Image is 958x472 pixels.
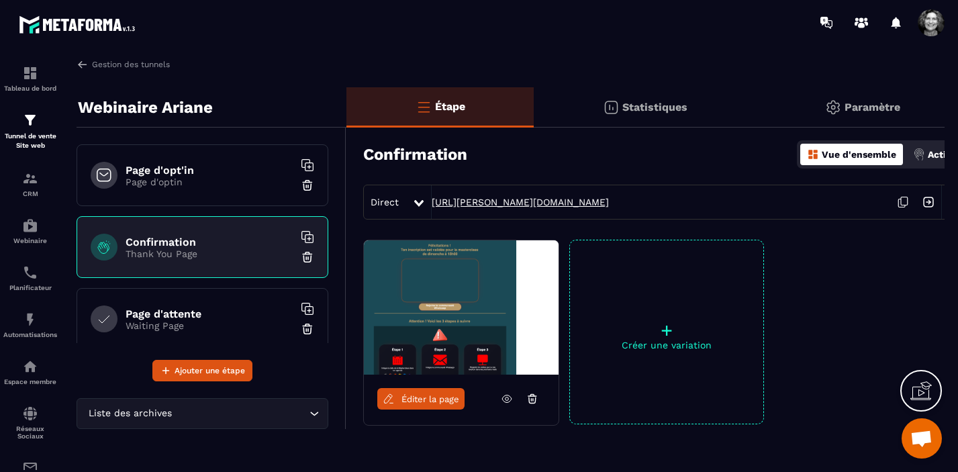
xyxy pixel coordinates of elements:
[78,94,213,121] p: Webinaire Ariane
[825,99,841,115] img: setting-gr.5f69749f.svg
[301,250,314,264] img: trash
[22,359,38,375] img: automations
[22,406,38,422] img: social-network
[3,378,57,385] p: Espace membre
[3,207,57,254] a: automationsautomationsWebinaire
[622,101,687,113] p: Statistiques
[126,177,293,187] p: Page d'optin
[77,58,170,70] a: Gestion des tunnels
[822,149,896,160] p: Vue d'ensemble
[916,189,941,215] img: arrow-next.bcc2205e.svg
[902,418,942,459] div: Ouvrir le chat
[22,112,38,128] img: formation
[175,364,245,377] span: Ajouter une étape
[3,102,57,160] a: formationformationTunnel de vente Site web
[570,340,763,350] p: Créer une variation
[3,348,57,395] a: automationsautomationsEspace membre
[3,425,57,440] p: Réseaux Sociaux
[22,312,38,328] img: automations
[377,388,465,410] a: Éditer la page
[570,321,763,340] p: +
[3,85,57,92] p: Tableau de bord
[152,360,252,381] button: Ajouter une étape
[175,406,306,421] input: Search for option
[3,237,57,244] p: Webinaire
[3,160,57,207] a: formationformationCRM
[435,100,465,113] p: Étape
[416,99,432,115] img: bars-o.4a397970.svg
[19,12,140,37] img: logo
[3,331,57,338] p: Automatisations
[913,148,925,160] img: actions.d6e523a2.png
[22,265,38,281] img: scheduler
[22,218,38,234] img: automations
[371,197,399,207] span: Direct
[3,55,57,102] a: formationformationTableau de bord
[22,171,38,187] img: formation
[85,406,175,421] span: Liste des archives
[364,240,559,375] img: image
[3,254,57,301] a: schedulerschedulerPlanificateur
[3,284,57,291] p: Planificateur
[3,132,57,150] p: Tunnel de vente Site web
[126,320,293,331] p: Waiting Page
[77,58,89,70] img: arrow
[126,236,293,248] h6: Confirmation
[807,148,819,160] img: dashboard-orange.40269519.svg
[401,394,459,404] span: Éditer la page
[3,395,57,450] a: social-networksocial-networkRéseaux Sociaux
[301,322,314,336] img: trash
[301,179,314,192] img: trash
[3,301,57,348] a: automationsautomationsAutomatisations
[126,308,293,320] h6: Page d'attente
[22,65,38,81] img: formation
[363,145,467,164] h3: Confirmation
[126,248,293,259] p: Thank You Page
[432,197,609,207] a: [URL][PERSON_NAME][DOMAIN_NAME]
[845,101,900,113] p: Paramètre
[126,164,293,177] h6: Page d'opt'in
[3,190,57,197] p: CRM
[77,398,328,429] div: Search for option
[603,99,619,115] img: stats.20deebd0.svg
